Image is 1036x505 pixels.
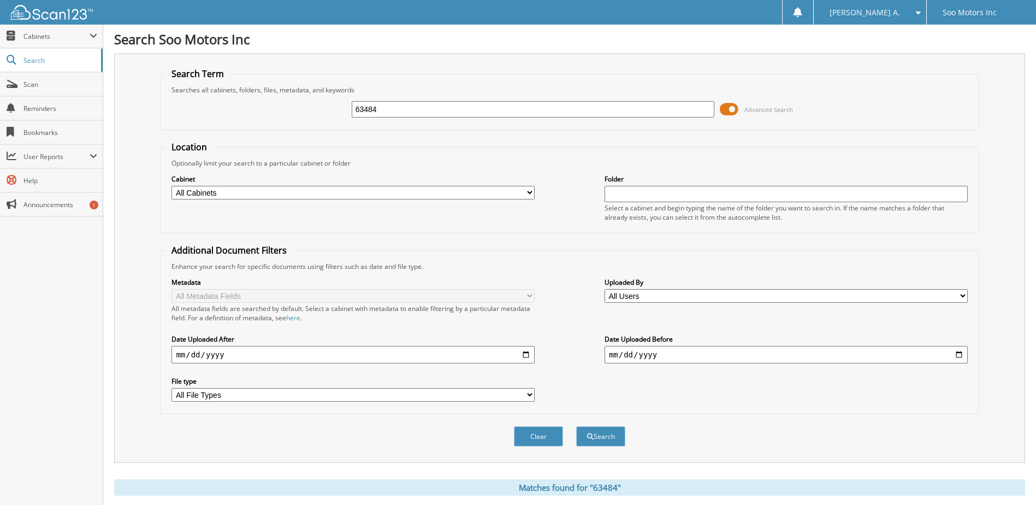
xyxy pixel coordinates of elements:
[23,104,97,113] span: Reminders
[943,9,997,16] span: Soo Motors Inc
[514,426,563,447] button: Clear
[171,304,535,322] div: All metadata fields are searched by default. Select a cabinet with metadata to enable filtering b...
[171,346,535,363] input: start
[605,174,968,184] label: Folder
[166,85,973,95] div: Searches all cabinets, folders, files, metadata, and keywords
[830,9,900,16] span: [PERSON_NAME] A.
[166,158,973,168] div: Optionally limit your search to a particular cabinet or folder
[23,128,97,137] span: Bookmarks
[605,334,968,344] label: Date Uploaded Before
[171,278,535,287] label: Metadata
[286,313,300,322] a: here
[166,244,292,256] legend: Additional Document Filters
[90,201,98,209] div: 1
[23,152,90,161] span: User Reports
[114,479,1025,496] div: Matches found for "63484"
[23,32,90,41] span: Cabinets
[166,141,212,153] legend: Location
[605,278,968,287] label: Uploaded By
[576,426,625,447] button: Search
[605,203,968,222] div: Select a cabinet and begin typing the name of the folder you want to search in. If the name match...
[23,56,96,65] span: Search
[23,80,97,89] span: Scan
[171,377,535,386] label: File type
[23,176,97,185] span: Help
[23,200,97,209] span: Announcements
[171,334,535,344] label: Date Uploaded After
[605,346,968,363] input: end
[11,5,93,20] img: scan123-logo-white.svg
[166,262,973,271] div: Enhance your search for specific documents using filters such as date and file type.
[114,30,1025,48] h1: Search Soo Motors Inc
[744,105,793,114] span: Advanced Search
[171,174,535,184] label: Cabinet
[166,68,229,80] legend: Search Term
